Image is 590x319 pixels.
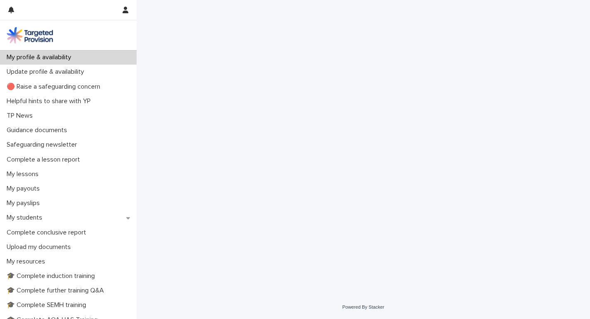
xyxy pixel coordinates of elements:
p: Upload my documents [3,243,77,251]
p: My lessons [3,170,45,178]
p: 🎓 Complete further training Q&A [3,287,111,295]
p: TP News [3,112,39,120]
img: M5nRWzHhSzIhMunXDL62 [7,27,53,43]
p: My payslips [3,199,46,207]
p: Complete a lesson report [3,156,87,164]
p: Complete conclusive report [3,229,93,237]
p: Guidance documents [3,126,74,134]
p: My payouts [3,185,46,193]
p: Helpful hints to share with YP [3,97,97,105]
p: Safeguarding newsletter [3,141,84,149]
a: Powered By Stacker [342,304,384,309]
p: Update profile & availability [3,68,91,76]
p: My resources [3,258,52,266]
p: My students [3,214,49,222]
p: 🎓 Complete induction training [3,272,101,280]
p: 🔴 Raise a safeguarding concern [3,83,107,91]
p: My profile & availability [3,53,78,61]
p: 🎓 Complete SEMH training [3,301,93,309]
